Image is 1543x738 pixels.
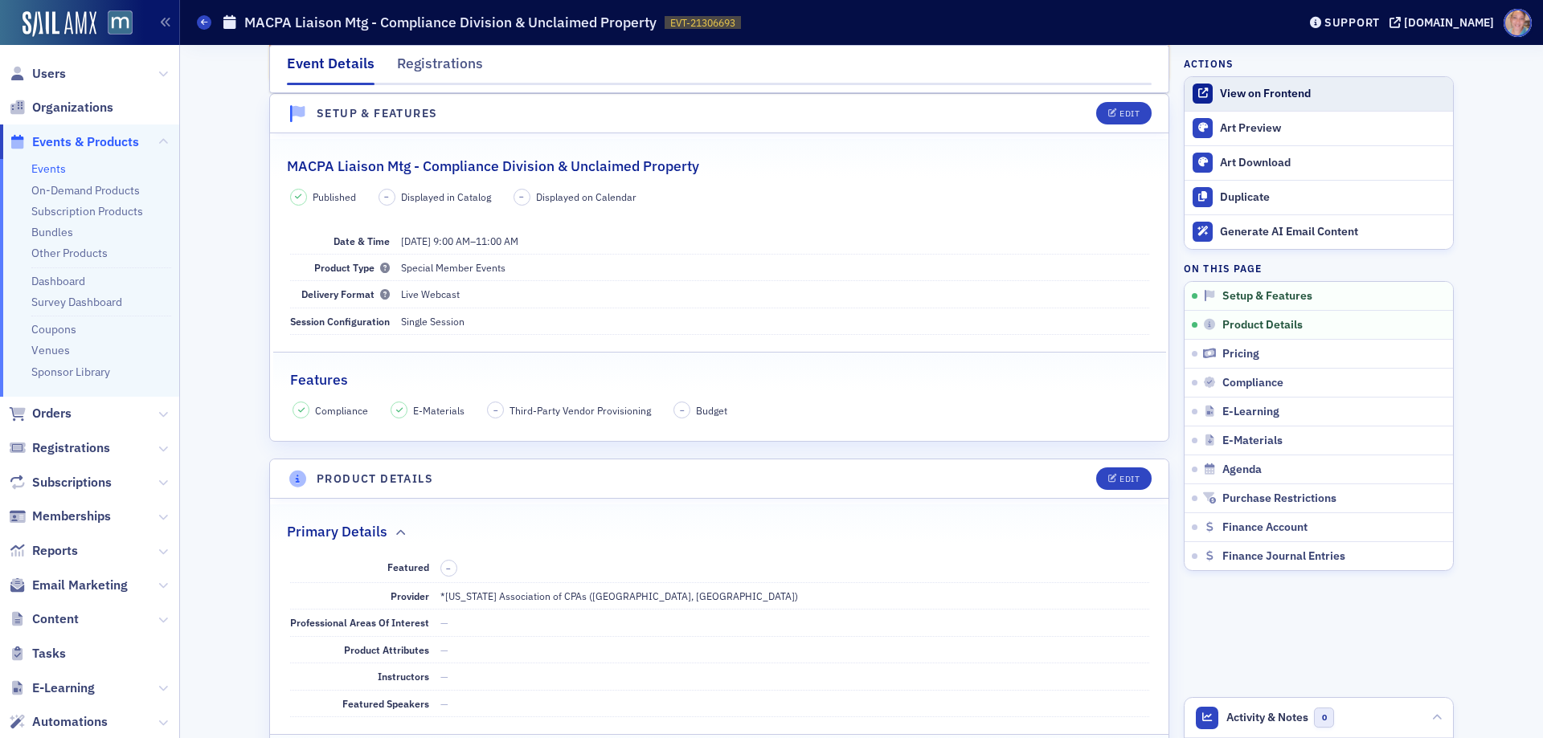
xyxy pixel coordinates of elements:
span: Third-Party Vendor Provisioning [510,403,651,418]
span: Displayed in Catalog [401,190,491,204]
a: Art Preview [1185,112,1453,145]
span: Setup & Features [1222,289,1312,304]
div: View on Frontend [1220,87,1445,101]
span: Delivery Format [301,287,390,300]
button: Edit [1096,467,1152,490]
span: Compliance [315,403,368,418]
span: Users [32,65,66,83]
a: Content [9,610,79,628]
div: Event Details [287,53,374,85]
a: Events & Products [9,133,139,151]
a: Automations [9,713,108,731]
span: E-Materials [1222,434,1283,448]
h2: Features [290,369,348,390]
a: Users [9,65,66,83]
span: Session Configuration [290,315,390,328]
img: SailAMX [23,11,96,37]
time: 11:00 AM [476,234,518,247]
time: 9:00 AM [433,234,470,247]
span: — [440,643,448,656]
h4: Product Details [317,471,433,487]
span: – [384,191,389,202]
span: Events & Products [32,133,139,151]
span: Finance Account [1222,520,1308,535]
span: Orders [32,405,72,422]
a: Coupons [31,322,76,336]
a: Memberships [9,508,111,525]
a: Survey Dashboard [31,295,122,309]
span: Pricing [1222,347,1259,361]
a: Subscriptions [9,474,112,491]
a: Tasks [9,645,66,663]
span: Memberships [32,508,111,525]
span: Provider [391,589,429,602]
span: *[US_STATE] Association of CPAs ([GEOGRAPHIC_DATA], [GEOGRAPHIC_DATA]) [440,589,798,602]
span: Featured Speakers [342,697,429,710]
a: Registrations [9,439,110,457]
div: Art Download [1220,156,1445,170]
span: Compliance [1222,376,1283,390]
div: Art Preview [1220,121,1445,136]
a: View on Frontend [1185,77,1453,111]
a: Orders [9,405,72,422]
div: Duplicate [1220,190,1445,205]
span: — [440,616,448,629]
a: Art Download [1185,145,1453,180]
div: Edit [1119,109,1140,118]
span: Subscriptions [32,474,112,491]
a: Email Marketing [9,577,128,594]
a: Venues [31,343,70,357]
span: Content [32,610,79,628]
span: Instructors [378,670,429,683]
div: Generate AI Email Content [1220,225,1445,239]
span: Registrations [32,439,110,457]
a: Sponsor Library [31,365,110,379]
span: EVT-21306693 [670,16,735,30]
a: Events [31,161,66,176]
button: Edit [1096,102,1152,124]
span: E-Learning [1222,405,1279,419]
span: — [440,697,448,710]
span: Budget [696,403,727,418]
span: Product Attributes [344,643,429,656]
div: Edit [1119,475,1140,483]
div: Registrations [397,53,483,83]
a: Dashboard [31,274,85,288]
h4: Setup & Features [317,105,437,122]
span: Agenda [1222,463,1262,477]
h2: Primary Details [287,521,387,542]
span: Product Details [1222,318,1303,332]
button: [DOMAIN_NAME] [1390,17,1500,28]
span: Date & Time [334,234,390,247]
a: E-Learning [9,679,95,697]
a: Subscription Products [31,204,143,218]
a: Organizations [9,99,113,116]
span: Activity & Notes [1226,709,1308,726]
span: – [680,405,685,416]
span: Published [313,190,356,204]
span: Professional Areas Of Interest [290,616,429,629]
span: Product Type [314,261,390,274]
a: On-Demand Products [31,183,140,198]
span: Live Webcast [401,287,460,300]
span: [DATE] [401,234,431,247]
span: E-Learning [32,679,95,697]
button: Generate AI Email Content [1185,214,1453,249]
a: Reports [9,542,78,560]
button: Duplicate [1185,180,1453,214]
span: Profile [1504,9,1532,37]
span: Automations [32,713,108,731]
span: Tasks [32,645,66,663]
span: – [401,234,518,247]
span: Finance Journal Entries [1222,549,1345,564]
span: E-Materials [413,403,465,418]
span: — [440,670,448,683]
h4: Actions [1184,56,1234,71]
span: – [493,405,498,416]
a: Other Products [31,246,108,260]
span: Single Session [401,315,465,328]
span: Special Member Events [401,261,505,274]
span: Organizations [32,99,113,116]
div: [DOMAIN_NAME] [1404,15,1494,30]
